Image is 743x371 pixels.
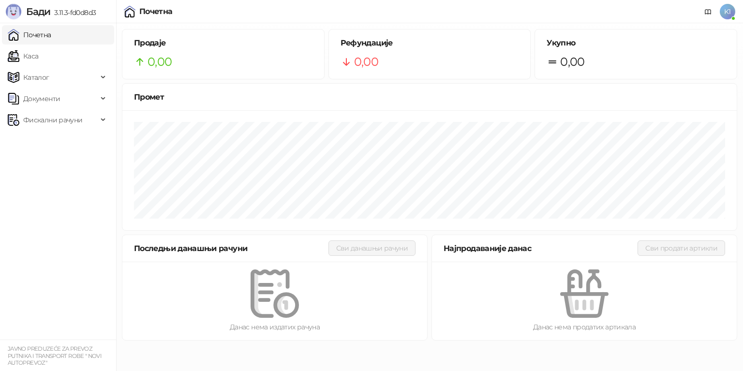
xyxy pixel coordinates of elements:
span: K1 [720,4,735,19]
span: 0,00 [354,53,378,71]
span: 3.11.3-fd0d8d3 [50,8,96,17]
small: JAVNO PREDUZEĆE ZA PREVOZ PUTNIKA I TRANSPORT ROBE " NOVI AUTOPREVOZ" [8,345,102,366]
a: Почетна [8,25,51,45]
h5: Рефундације [341,37,519,49]
h5: Продаје [134,37,312,49]
div: Данас нема продатих артикала [447,322,721,332]
a: Документација [700,4,716,19]
span: Документи [23,89,60,108]
a: Каса [8,46,38,66]
button: Сви данашњи рачуни [328,240,416,256]
span: 0,00 [148,53,172,71]
img: Logo [6,4,21,19]
div: Последњи данашњи рачуни [134,242,328,254]
div: Промет [134,91,725,103]
span: Бади [26,6,50,17]
h5: Укупно [547,37,725,49]
div: Данас нема издатих рачуна [138,322,412,332]
div: Најпродаваније данас [444,242,638,254]
span: Фискални рачуни [23,110,82,130]
button: Сви продати артикли [638,240,725,256]
span: 0,00 [560,53,584,71]
div: Почетна [139,8,173,15]
span: Каталог [23,68,49,87]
